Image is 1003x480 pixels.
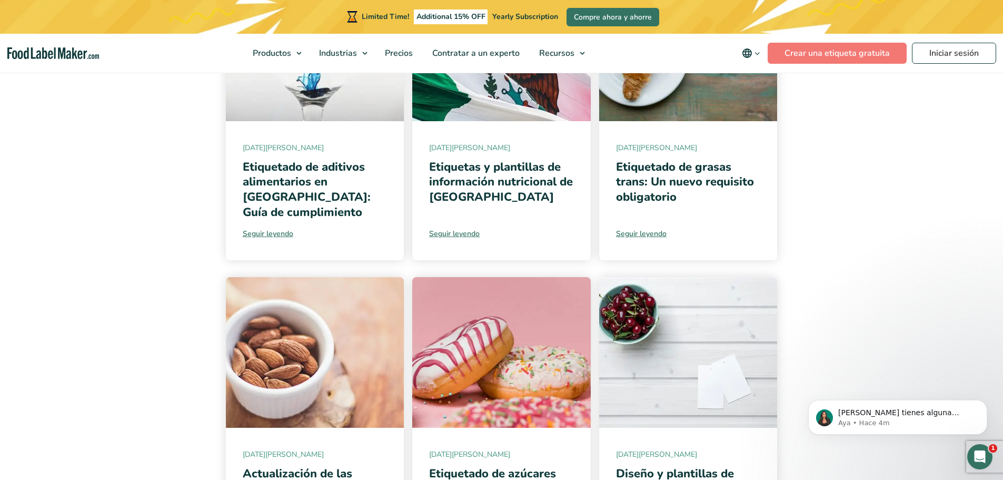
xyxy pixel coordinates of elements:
a: Compre ahora y ahorre [567,8,659,26]
a: Industrias [310,34,373,73]
span: [DATE][PERSON_NAME] [243,449,388,460]
span: Precios [382,47,414,59]
a: Etiquetado de aditivos alimentarios en [GEOGRAPHIC_DATA]: Guía de cumplimiento [243,159,371,220]
span: Industrias [316,47,358,59]
a: Contratar a un experto [423,34,527,73]
span: [DATE][PERSON_NAME] [243,142,388,153]
span: [DATE][PERSON_NAME] [616,142,761,153]
span: [DATE][PERSON_NAME] [429,142,574,153]
span: [DATE][PERSON_NAME] [616,449,761,460]
span: Contratar a un experto [429,47,521,59]
a: Seguir leyendo [429,228,574,239]
a: Productos [243,34,307,73]
span: Yearly Subscription [492,12,558,22]
span: Productos [250,47,292,59]
a: Seguir leyendo [243,228,388,239]
span: [DATE][PERSON_NAME] [429,449,574,460]
a: Iniciar sesión [912,43,996,64]
span: Recursos [536,47,575,59]
iframe: Intercom notifications mensaje [792,378,1003,452]
a: Etiquetado de grasas trans: Un nuevo requisito obligatorio [616,159,754,205]
span: 1 [989,444,997,453]
span: Additional 15% OFF [414,9,488,24]
a: Seguir leyendo [616,228,761,239]
a: Etiquetas y plantillas de información nutricional de [GEOGRAPHIC_DATA] [429,159,573,205]
a: Recursos [530,34,590,73]
iframe: Intercom live chat [967,444,992,469]
a: Precios [375,34,420,73]
span: Limited Time! [362,12,409,22]
a: Crear una etiqueta gratuita [768,43,907,64]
